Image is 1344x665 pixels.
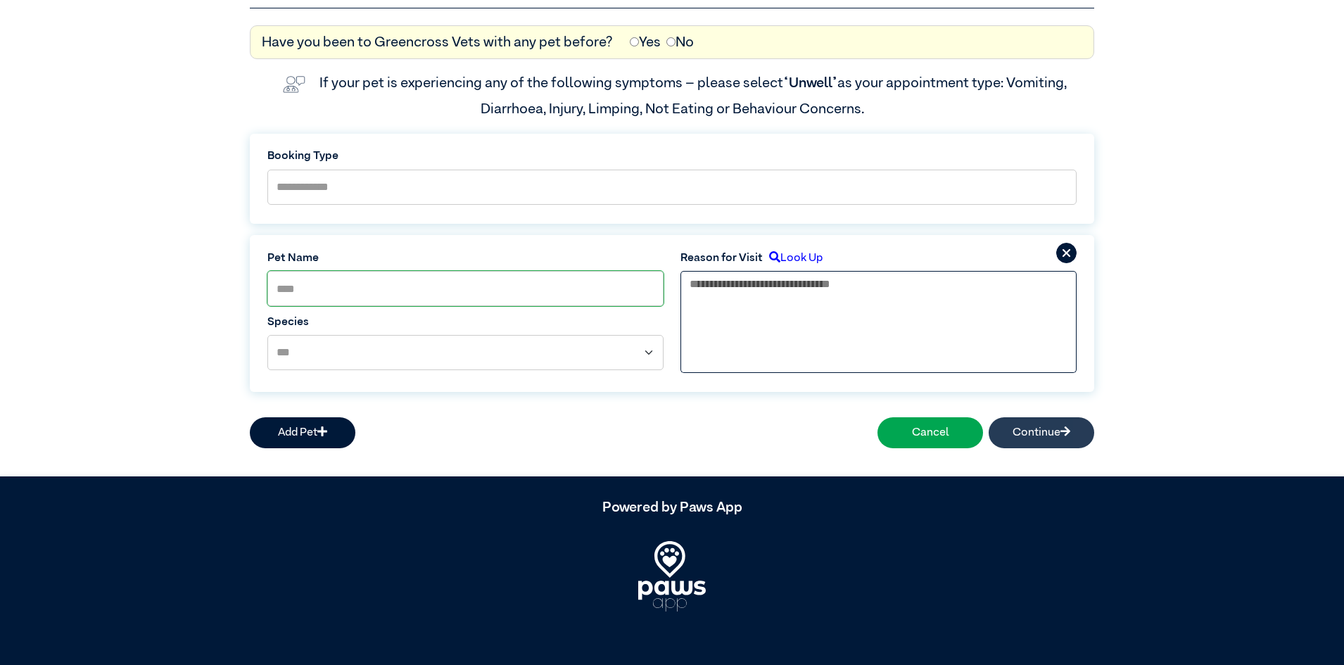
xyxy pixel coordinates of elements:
[250,499,1094,516] h5: Powered by Paws App
[250,417,355,448] button: Add Pet
[783,76,837,90] span: “Unwell”
[262,32,613,53] label: Have you been to Greencross Vets with any pet before?
[267,314,664,331] label: Species
[630,32,661,53] label: Yes
[680,250,763,267] label: Reason for Visit
[638,541,706,612] img: PawsApp
[666,37,676,46] input: No
[277,70,311,99] img: vet
[877,417,983,448] button: Cancel
[630,37,639,46] input: Yes
[763,250,823,267] label: Look Up
[267,250,664,267] label: Pet Name
[267,148,1077,165] label: Booking Type
[666,32,694,53] label: No
[319,76,1070,115] label: If your pet is experiencing any of the following symptoms – please select as your appointment typ...
[989,417,1094,448] button: Continue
